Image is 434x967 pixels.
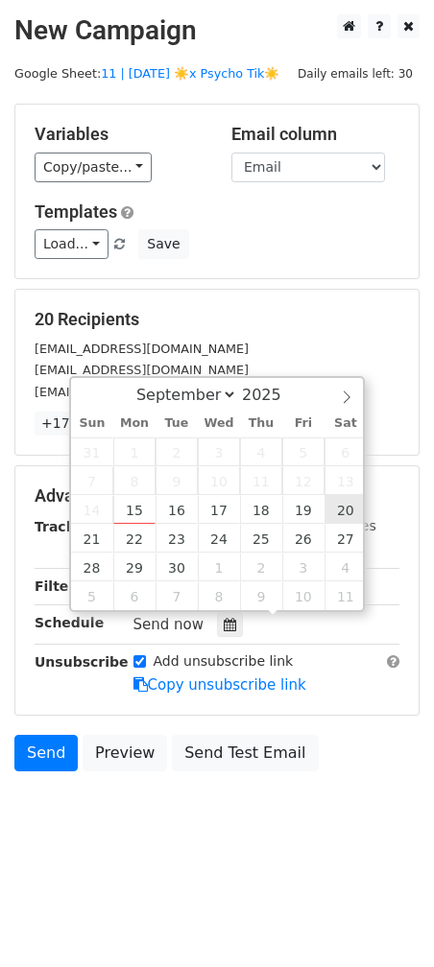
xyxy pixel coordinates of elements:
span: September 7, 2025 [71,466,113,495]
span: September 26, 2025 [282,524,325,553]
span: September 6, 2025 [325,437,367,466]
span: September 5, 2025 [282,437,325,466]
a: 11 | [DATE] ☀️x Psycho Tik☀️ [101,66,279,81]
span: September 22, 2025 [113,524,156,553]
strong: Filters [35,578,84,594]
span: October 1, 2025 [198,553,240,581]
small: [EMAIL_ADDRESS][DOMAIN_NAME] [35,385,249,399]
span: August 31, 2025 [71,437,113,466]
span: Tue [156,417,198,430]
span: September 20, 2025 [325,495,367,524]
span: September 9, 2025 [156,466,198,495]
a: Daily emails left: 30 [291,66,420,81]
span: September 19, 2025 [282,495,325,524]
span: September 23, 2025 [156,524,198,553]
a: Copy/paste... [35,153,152,182]
h5: 20 Recipients [35,309,399,330]
span: October 11, 2025 [325,581,367,610]
span: September 4, 2025 [240,437,282,466]
a: +17 more [35,412,115,436]
small: [EMAIL_ADDRESS][DOMAIN_NAME] [35,363,249,377]
span: September 29, 2025 [113,553,156,581]
span: October 2, 2025 [240,553,282,581]
span: October 8, 2025 [198,581,240,610]
label: UTM Codes [301,516,375,536]
span: September 2, 2025 [156,437,198,466]
a: Preview [83,735,167,771]
span: September 11, 2025 [240,466,282,495]
iframe: Chat Widget [338,875,434,967]
span: September 10, 2025 [198,466,240,495]
span: September 21, 2025 [71,524,113,553]
span: September 13, 2025 [325,466,367,495]
span: Send now [133,616,205,633]
span: Fri [282,417,325,430]
button: Save [138,229,188,259]
h5: Advanced [35,485,399,507]
input: Year [237,386,306,404]
span: October 4, 2025 [325,553,367,581]
a: Copy unsubscribe link [133,676,306,694]
span: Mon [113,417,156,430]
span: September 27, 2025 [325,524,367,553]
span: September 3, 2025 [198,437,240,466]
span: September 24, 2025 [198,524,240,553]
span: September 18, 2025 [240,495,282,524]
label: Add unsubscribe link [154,651,294,672]
a: Templates [35,201,117,222]
span: September 1, 2025 [113,437,156,466]
a: Send Test Email [172,735,318,771]
strong: Schedule [35,615,104,630]
span: September 15, 2025 [113,495,156,524]
span: October 3, 2025 [282,553,325,581]
h5: Email column [231,124,399,145]
span: September 25, 2025 [240,524,282,553]
span: September 30, 2025 [156,553,198,581]
small: [EMAIL_ADDRESS][DOMAIN_NAME] [35,342,249,356]
h2: New Campaign [14,14,420,47]
span: Sun [71,417,113,430]
a: Send [14,735,78,771]
span: Thu [240,417,282,430]
span: Sat [325,417,367,430]
span: Daily emails left: 30 [291,63,420,84]
span: September 16, 2025 [156,495,198,524]
span: September 8, 2025 [113,466,156,495]
span: Wed [198,417,240,430]
span: September 12, 2025 [282,466,325,495]
span: October 9, 2025 [240,581,282,610]
span: September 14, 2025 [71,495,113,524]
span: September 28, 2025 [71,553,113,581]
span: September 17, 2025 [198,495,240,524]
small: Google Sheet: [14,66,280,81]
a: Load... [35,229,108,259]
span: October 5, 2025 [71,581,113,610]
strong: Unsubscribe [35,654,129,670]
strong: Tracking [35,519,99,534]
span: October 10, 2025 [282,581,325,610]
span: October 6, 2025 [113,581,156,610]
h5: Variables [35,124,203,145]
span: October 7, 2025 [156,581,198,610]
